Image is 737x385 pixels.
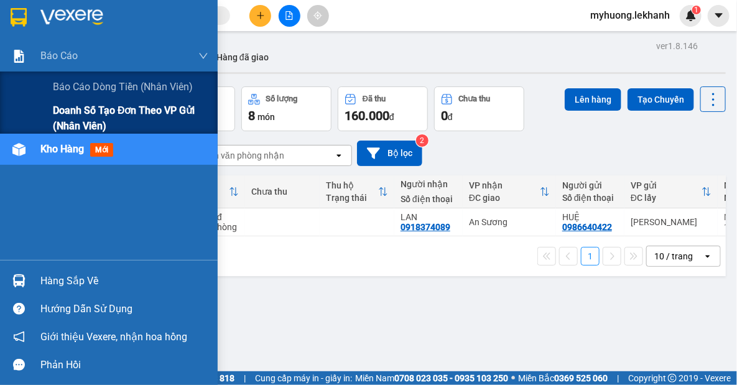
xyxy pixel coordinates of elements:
[581,247,600,266] button: 1
[40,356,208,374] div: Phản hồi
[334,151,344,160] svg: open
[198,51,208,61] span: down
[511,376,515,381] span: ⚪️
[469,180,540,190] div: VP nhận
[448,112,453,122] span: đ
[53,103,208,134] span: Doanh số tạo đơn theo VP gửi (nhân viên)
[401,194,457,204] div: Số điện thoại
[416,134,429,147] sup: 2
[363,95,386,103] div: Đã thu
[13,303,25,315] span: question-circle
[11,8,27,27] img: logo-vxr
[562,193,618,203] div: Số điện thoại
[266,95,298,103] div: Số lượng
[459,95,491,103] div: Chưa thu
[53,79,193,95] span: Báo cáo dòng tiền (nhân viên)
[580,7,680,23] span: myhuong.lekhanh
[40,272,208,290] div: Hàng sắp về
[401,212,457,222] div: LAN
[12,274,25,287] img: warehouse-icon
[518,371,608,385] span: Miền Bắc
[40,300,208,318] div: Hướng dẫn sử dụng
[355,371,508,385] span: Miền Nam
[40,48,78,63] span: Báo cáo
[463,175,556,208] th: Toggle SortBy
[338,86,428,131] button: Đã thu160.000đ
[255,371,352,385] span: Cung cấp máy in - giấy in:
[320,175,394,208] th: Toggle SortBy
[40,143,84,155] span: Kho hàng
[708,5,730,27] button: caret-down
[434,86,524,131] button: Chưa thu0đ
[565,88,621,111] button: Lên hàng
[326,180,378,190] div: Thu hộ
[562,212,618,222] div: HUỆ
[694,6,698,14] span: 1
[668,374,677,383] span: copyright
[313,11,322,20] span: aim
[357,141,422,166] button: Bộ lọc
[562,222,612,232] div: 0986640422
[554,373,608,383] strong: 0369 525 060
[244,371,246,385] span: |
[401,179,457,189] div: Người nhận
[441,108,448,123] span: 0
[248,108,255,123] span: 8
[279,5,300,27] button: file-add
[12,50,25,63] img: solution-icon
[631,193,702,203] div: ĐC lấy
[257,112,275,122] span: món
[401,222,450,232] div: 0918374089
[256,11,265,20] span: plus
[469,217,550,227] div: An Sương
[326,193,378,203] div: Trạng thái
[307,5,329,27] button: aim
[389,112,394,122] span: đ
[656,39,698,53] div: ver 1.8.146
[703,251,713,261] svg: open
[617,371,619,385] span: |
[198,149,284,162] div: Chọn văn phòng nhận
[40,329,187,345] span: Giới thiệu Vexere, nhận hoa hồng
[469,193,540,203] div: ĐC giao
[285,11,294,20] span: file-add
[13,359,25,371] span: message
[241,86,331,131] button: Số lượng8món
[249,5,271,27] button: plus
[631,217,712,227] div: [PERSON_NAME]
[624,175,718,208] th: Toggle SortBy
[345,108,389,123] span: 160.000
[394,373,508,383] strong: 0708 023 035 - 0935 103 250
[628,88,694,111] button: Tạo Chuyến
[206,42,279,72] button: Hàng đã giao
[685,10,697,21] img: icon-new-feature
[12,143,25,156] img: warehouse-icon
[90,143,113,157] span: mới
[713,10,725,21] span: caret-down
[692,6,701,14] sup: 1
[251,187,313,197] div: Chưa thu
[631,180,702,190] div: VP gửi
[654,250,693,262] div: 10 / trang
[13,331,25,343] span: notification
[562,180,618,190] div: Người gửi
